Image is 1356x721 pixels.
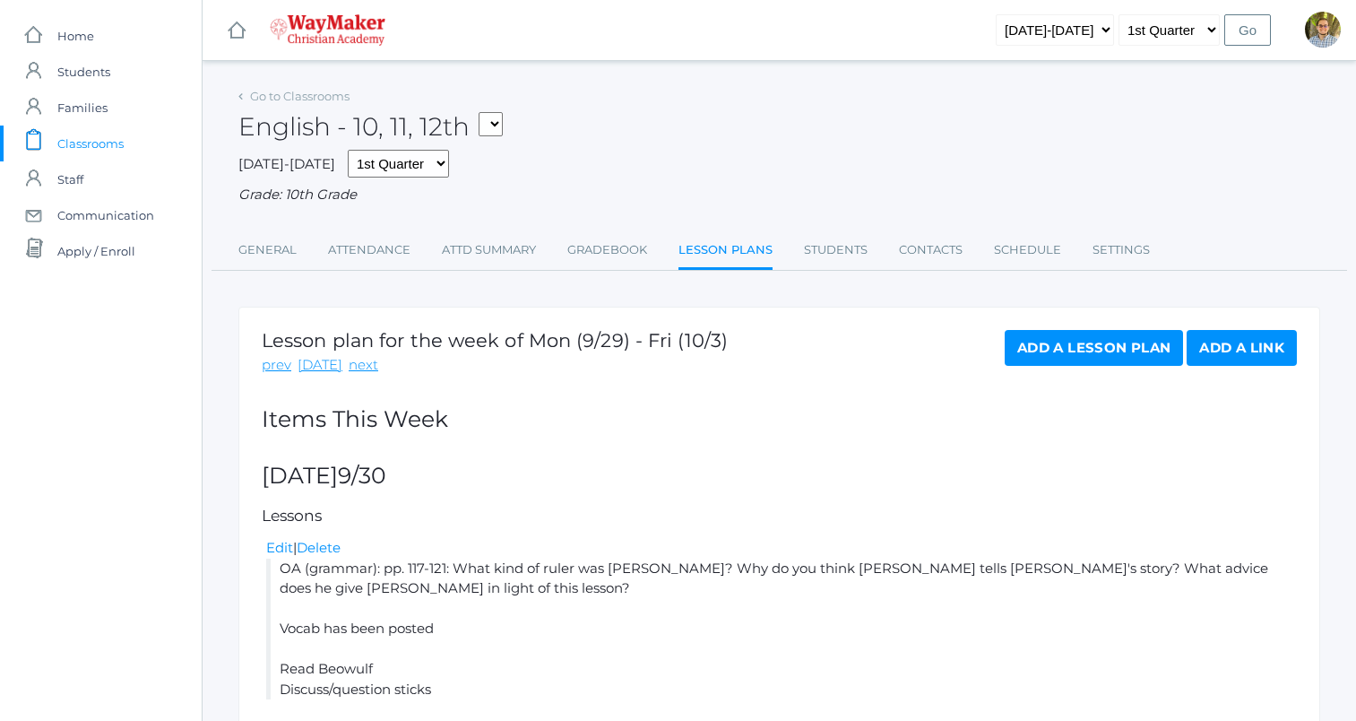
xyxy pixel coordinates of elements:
a: Contacts [899,232,963,268]
a: Settings [1093,232,1150,268]
a: Delete [297,539,341,556]
a: next [349,355,378,376]
a: General [238,232,297,268]
a: Attendance [328,232,410,268]
a: Add a Link [1187,330,1297,366]
span: Students [57,54,110,90]
a: Attd Summary [442,232,536,268]
div: Kylen Braileanu [1305,12,1341,48]
div: Grade: 10th Grade [238,185,1320,205]
a: Students [804,232,868,268]
a: Schedule [994,232,1061,268]
a: prev [262,355,291,376]
a: Edit [266,539,293,556]
span: Families [57,90,108,126]
span: [DATE]-[DATE] [238,155,335,172]
span: Home [57,18,94,54]
span: Apply / Enroll [57,233,135,269]
a: [DATE] [298,355,342,376]
a: Lesson Plans [678,232,773,271]
h5: Lessons [262,508,1297,525]
img: 4_waymaker-logo-stack-white.png [270,14,385,46]
h2: [DATE] [262,464,1297,489]
a: Go to Classrooms [250,89,350,103]
a: Gradebook [567,232,647,268]
h1: Lesson plan for the week of Mon (9/29) - Fri (10/3) [262,330,728,351]
span: 9/30 [338,462,386,489]
div: | [266,538,1297,559]
span: Staff [57,161,83,197]
span: Communication [57,197,154,233]
h2: English - 10, 11, 12th [238,113,503,141]
span: Classrooms [57,126,124,161]
a: Add a Lesson Plan [1005,330,1183,366]
h2: Items This Week [262,407,1297,432]
input: Go [1224,14,1271,46]
li: OA (grammar): pp. 117-121: What kind of ruler was [PERSON_NAME]? Why do you think [PERSON_NAME] t... [266,559,1297,700]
